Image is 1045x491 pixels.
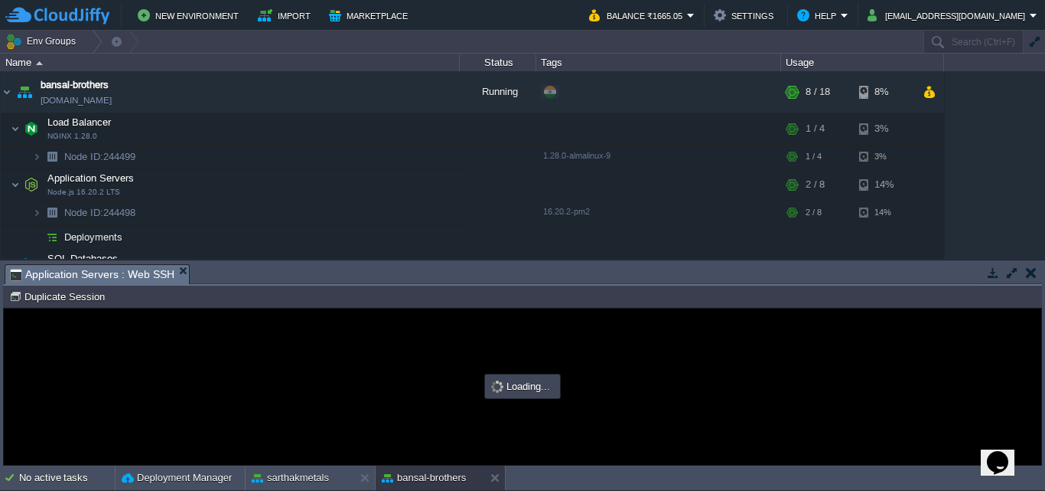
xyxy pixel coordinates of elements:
[859,113,909,144] div: 3%
[382,470,466,486] button: bansal-brothers
[46,253,120,264] a: SQL Databases
[797,6,841,25] button: Help
[32,201,41,224] img: AMDAwAAAACH5BAEAAAAALAAAAAABAAEAAAICRAEAOw==
[63,206,138,219] span: 244498
[14,71,35,113] img: AMDAwAAAACH5BAEAAAAALAAAAAABAAEAAAICRAEAOw==
[46,116,113,128] a: Load BalancerNGINX 1.28.0
[252,470,329,486] button: sarthakmetals
[21,169,42,200] img: AMDAwAAAACH5BAEAAAAALAAAAAABAAEAAAICRAEAOw==
[5,6,109,25] img: CloudJiffy
[2,54,459,71] div: Name
[806,250,825,280] div: 5 / 6
[47,188,120,197] span: Node.js 16.20.2 LTS
[589,6,687,25] button: Balance ₹1665.05
[859,169,909,200] div: 14%
[806,113,825,144] div: 1 / 4
[11,113,20,144] img: AMDAwAAAACH5BAEAAAAALAAAAAABAAEAAAICRAEAOw==
[782,54,943,71] div: Usage
[868,6,1030,25] button: [EMAIL_ADDRESS][DOMAIN_NAME]
[543,151,610,160] span: 1.28.0-almalinux-9
[859,201,909,224] div: 14%
[806,201,822,224] div: 2 / 8
[63,150,138,163] a: Node ID:244499
[806,71,830,113] div: 8 / 18
[64,151,103,162] span: Node ID:
[46,252,120,265] span: SQL Databases
[63,231,125,244] a: Deployments
[63,206,138,219] a: Node ID:244498
[11,169,20,200] img: AMDAwAAAACH5BAEAAAAALAAAAAABAAEAAAICRAEAOw==
[9,290,109,303] button: Duplicate Session
[859,71,909,113] div: 8%
[122,470,232,486] button: Deployment Manager
[1,71,13,113] img: AMDAwAAAACH5BAEAAAAALAAAAAABAAEAAAICRAEAOw==
[714,6,778,25] button: Settings
[41,77,109,93] a: bansal-brothers
[46,172,136,184] a: Application ServersNode.js 16.20.2 LTS
[859,145,909,169] div: 3%
[46,172,136,185] span: Application Servers
[5,31,81,52] button: Env Groups
[487,376,558,397] div: Loading...
[41,201,63,224] img: AMDAwAAAACH5BAEAAAAALAAAAAABAAEAAAICRAEAOw==
[537,54,780,71] div: Tags
[11,250,20,280] img: AMDAwAAAACH5BAEAAAAALAAAAAABAAEAAAICRAEAOw==
[806,169,825,200] div: 2 / 8
[258,6,315,25] button: Import
[41,145,63,169] img: AMDAwAAAACH5BAEAAAAALAAAAAABAAEAAAICRAEAOw==
[859,250,909,280] div: 7%
[329,6,412,25] button: Marketplace
[10,265,174,284] span: Application Servers : Web SSH
[138,6,243,25] button: New Environment
[21,250,42,280] img: AMDAwAAAACH5BAEAAAAALAAAAAABAAEAAAICRAEAOw==
[806,145,822,169] div: 1 / 4
[19,466,115,490] div: No active tasks
[981,430,1030,476] iframe: chat widget
[543,207,590,216] span: 16.20.2-pm2
[32,145,41,169] img: AMDAwAAAACH5BAEAAAAALAAAAAABAAEAAAICRAEAOw==
[47,132,97,141] span: NGINX 1.28.0
[461,54,536,71] div: Status
[41,93,112,108] a: [DOMAIN_NAME]
[63,150,138,163] span: 244499
[36,61,43,65] img: AMDAwAAAACH5BAEAAAAALAAAAAABAAEAAAICRAEAOw==
[64,207,103,218] span: Node ID:
[41,225,63,249] img: AMDAwAAAACH5BAEAAAAALAAAAAABAAEAAAICRAEAOw==
[460,71,536,113] div: Running
[46,116,113,129] span: Load Balancer
[32,225,41,249] img: AMDAwAAAACH5BAEAAAAALAAAAAABAAEAAAICRAEAOw==
[21,113,42,144] img: AMDAwAAAACH5BAEAAAAALAAAAAABAAEAAAICRAEAOw==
